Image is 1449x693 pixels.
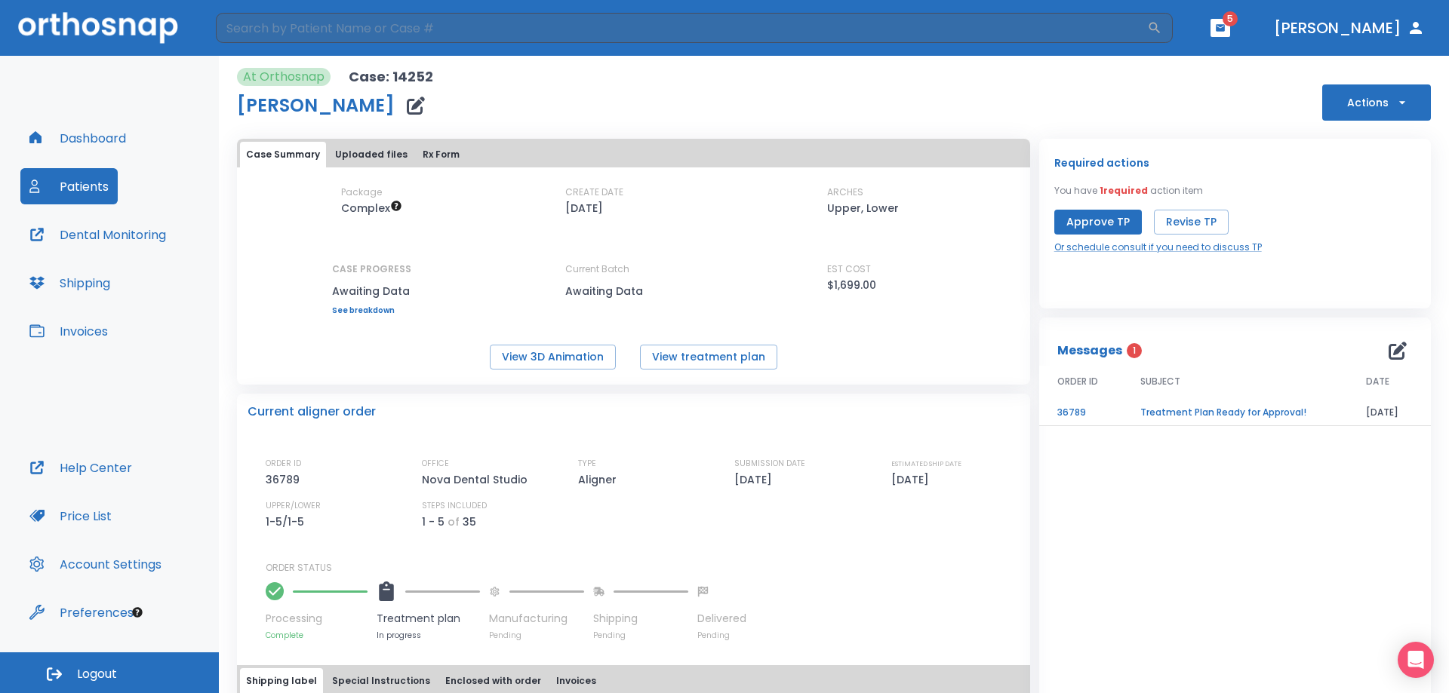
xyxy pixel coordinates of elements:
p: STEPS INCLUDED [422,499,487,513]
p: Current aligner order [248,403,376,421]
p: At Orthosnap [243,68,325,86]
span: Up to 50 Steps (100 aligners) [341,201,402,216]
p: [DATE] [565,199,603,217]
span: Logout [77,666,117,682]
p: Manufacturing [489,611,584,627]
span: DATE [1366,375,1389,388]
td: [DATE] [1348,400,1431,426]
p: Shipping [593,611,688,627]
p: 35 [463,513,476,531]
p: of [448,513,460,531]
button: View treatment plan [640,345,777,369]
button: Shipping [20,265,119,301]
a: Or schedule consult if you need to discuss TP [1054,241,1262,254]
span: 5 [1223,11,1238,26]
div: Tooltip anchor [131,606,144,619]
div: Open Intercom Messenger [1398,642,1434,678]
p: ORDER ID [266,457,301,471]
p: Complete [266,630,368,641]
button: Dental Monitoring [20,216,175,253]
p: [DATE] [734,471,777,489]
button: Price List [20,498,121,534]
button: Account Settings [20,546,171,582]
p: OFFICE [422,457,449,471]
span: 1 [1127,343,1142,358]
p: Package [341,186,382,199]
p: UPPER/LOWER [266,499,321,513]
button: Rx Form [417,142,466,167]
p: Messages [1057,342,1122,360]
p: Case: 14252 [349,68,433,86]
td: 36789 [1039,400,1122,426]
p: 36789 [266,471,305,489]
a: See breakdown [332,306,411,315]
p: Aligner [578,471,622,489]
button: Revise TP [1154,210,1229,235]
p: EST COST [827,262,871,276]
p: 1 - 5 [422,513,445,531]
button: Approve TP [1054,210,1142,235]
button: Help Center [20,449,141,486]
p: Current Batch [565,262,701,276]
span: ORDER ID [1057,375,1098,388]
p: ARCHES [827,186,863,199]
p: Nova Dental Studio [422,471,533,489]
p: Delivered [697,611,746,627]
p: Pending [697,630,746,641]
button: Dashboard [20,120,135,156]
div: tabs [240,142,1027,167]
p: In progress [377,630,480,641]
p: [DATE] [891,471,934,489]
p: CASE PROGRESS [332,262,411,276]
span: 1 required [1100,184,1148,197]
p: Pending [593,630,688,641]
p: Pending [489,630,584,641]
button: Case Summary [240,142,326,167]
p: Required actions [1054,154,1149,172]
p: Upper, Lower [827,199,899,217]
p: SUBMISSION DATE [734,457,805,471]
p: TYPE [578,457,596,471]
td: Treatment Plan Ready for Approval! [1122,400,1348,426]
button: [PERSON_NAME] [1268,14,1431,41]
button: Patients [20,168,118,204]
button: Preferences [20,594,143,630]
button: View 3D Animation [490,345,616,369]
p: $1,699.00 [827,276,876,294]
span: SUBJECT [1140,375,1180,388]
button: Actions [1322,84,1431,121]
p: 1-5/1-5 [266,513,309,531]
h1: [PERSON_NAME] [237,97,395,115]
p: Awaiting Data [565,282,701,300]
p: ESTIMATED SHIP DATE [891,457,961,471]
p: Awaiting Data [332,282,411,300]
p: Processing [266,611,368,627]
img: Orthosnap [18,12,178,43]
p: You have action item [1054,184,1203,198]
button: Uploaded files [329,142,414,167]
p: CREATE DATE [565,186,623,199]
input: Search by Patient Name or Case # [216,13,1147,43]
button: Invoices [20,313,117,349]
p: ORDER STATUS [266,561,1020,575]
p: Treatment plan [377,611,480,627]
